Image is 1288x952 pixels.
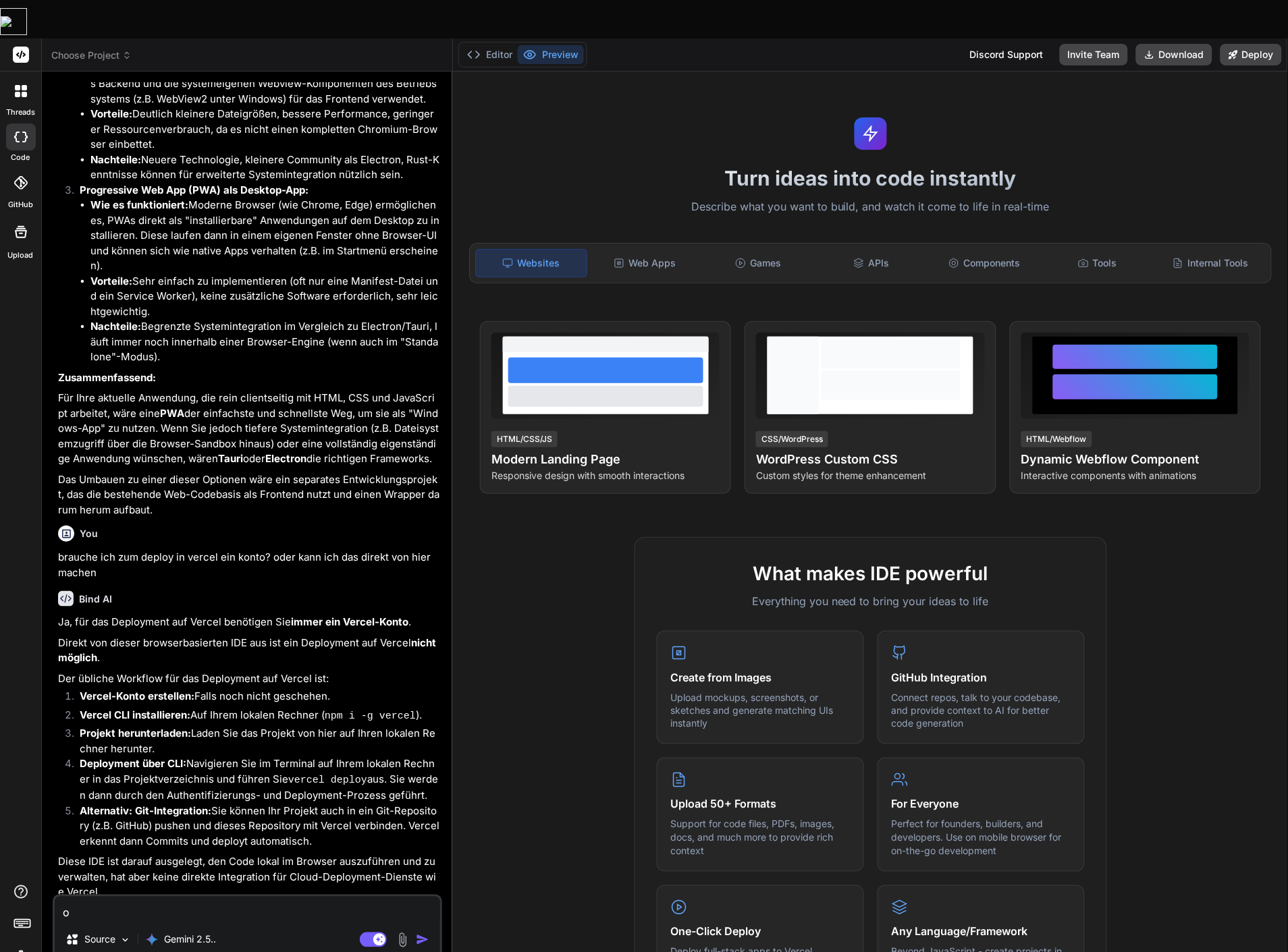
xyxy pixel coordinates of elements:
strong: PWA [160,407,184,420]
label: Upload [8,250,34,261]
label: code [11,152,30,163]
div: HTML/CSS/JS [491,431,558,447]
textarea: o [55,897,440,921]
strong: Vorteile: [90,107,132,120]
li: Sehr einfach zu implementieren (oft nur eine Manifest-Datei und ein Service Worker), keine zusätz... [90,274,439,320]
li: Begrenzte Systemintegration im Vergleich zu Electron/Tauri, läuft immer noch innerhalb einer Brow... [90,319,439,365]
p: Diese IDE ist darauf ausgelegt, den Code lokal im Browser auszuführen und zu verwalten, hat aber ... [58,855,439,901]
h4: WordPress Custom CSS [756,450,984,469]
li: Navigieren Sie im Terminal auf Ihrem lokalen Rechner in das Projektverzeichnis und führen Sie aus... [69,757,439,804]
strong: Nachteile: [90,153,141,166]
p: Custom styles for theme enhancement [756,469,984,482]
img: attachment [395,932,410,948]
li: Auf Ihrem lokalen Rechner ( ). [69,708,439,727]
h4: Upload 50+ Formats [671,796,850,812]
strong: Electron [265,452,306,465]
h4: One-Click Deploy [671,924,850,940]
h4: Any Language/Framework [892,924,1071,940]
strong: Nachteile: [90,320,141,333]
button: Editor [462,45,518,64]
img: Gemini 2.5 flash [145,933,159,947]
label: GitHub [8,199,33,211]
div: CSS/WordPress [756,431,828,447]
h4: For Everyone [892,796,1071,812]
span: Choose Project [51,49,132,62]
li: Falls noch nicht geschehen. [69,689,439,708]
div: Discord Support [962,44,1052,65]
code: npm i -g vercel [325,710,416,722]
h4: Dynamic Webflow Component [1021,450,1250,469]
div: HTML/Webflow [1021,431,1092,447]
p: Der übliche Workflow für das Deployment auf Vercel ist: [58,671,439,687]
code: vercel deploy [288,775,367,787]
h2: What makes IDE powerful [657,559,1085,588]
button: Deploy [1220,44,1282,65]
li: Sie können Ihr Projekt auch in ein Git-Repository (z.B. GitHub) pushen und dieses Repository mit ... [69,804,439,850]
strong: Projekt herunterladen: [80,727,191,740]
button: Preview [518,45,584,64]
li: Laden Sie das Projekt von hier auf Ihren lokalen Rechner herunter. [69,727,439,757]
p: Für Ihre aktuelle Anwendung, die rein clientseitig mit HTML, CSS und JavaScript arbeitet, wäre ei... [58,391,439,467]
strong: Zusammenfassend: [58,371,156,384]
h4: Create from Images [671,669,850,685]
li: Deutlich kleinere Dateigrößen, bessere Performance, geringerer Ressourcenverbrauch, da es nicht e... [90,107,439,152]
strong: Vercel CLI installieren: [80,708,190,721]
strong: Vercel-Konto erstellen: [80,690,194,702]
div: Tools [1042,249,1153,277]
p: Everything you need to bring your ideas to life [657,593,1085,609]
label: threads [6,107,35,118]
p: Upload mockups, screenshots, or sketches and generate matching UIs instantly [671,691,850,731]
div: Games [703,249,813,277]
li: Tauri ist eine Alternative zu Electron, die Rust für das Backend und die systemeigenen Webview-Ko... [90,61,439,107]
li: Neuere Technologie, kleinere Community als Electron, Rust-Kenntnisse können für erweiterte System... [90,152,439,183]
p: brauche ich zum deploy in vercel ein konto? oder kann ich das direkt von hier machen [58,550,439,580]
strong: Wie es funktioniert: [90,198,188,211]
li: Moderne Browser (wie Chrome, Edge) ermöglichen es, PWAs direkt als "installierbare" Anwendungen a... [90,198,439,274]
strong: Alternativ: Git-Integration: [80,805,211,818]
p: Source [84,933,115,947]
p: Responsive design with smooth interactions [491,469,720,482]
strong: Deployment über CLI: [80,758,186,771]
p: Das Umbauen zu einer dieser Optionen wäre ein separates Entwicklungsprojekt, das die bestehende W... [58,472,439,518]
p: Support for code files, PDFs, images, docs, and much more to provide rich context [671,818,850,858]
h1: Turn ideas into code instantly [461,166,1280,190]
h4: Modern Landing Page [491,450,720,469]
strong: immer ein Vercel-Konto [291,615,408,628]
p: Perfect for founders, builders, and developers. Use on mobile browser for on-the-go development [892,818,1071,858]
p: Gemini 2.5.. [164,933,216,947]
strong: Progressive Web App (PWA) als Desktop-App: [80,184,308,196]
div: Web Apps [590,249,701,277]
p: Interactive components with animations [1021,469,1250,482]
h4: GitHub Integration [892,669,1071,685]
h6: You [80,527,98,540]
p: Ja, für das Deployment auf Vercel benötigen Sie . [58,615,439,630]
p: Direkt von dieser browserbasierten IDE aus ist ein Deployment auf Vercel . [58,636,439,666]
div: Websites [475,249,587,277]
button: Invite Team [1060,44,1128,65]
img: icon [416,933,429,947]
p: Connect repos, talk to your codebase, and provide context to AI for better code generation [892,691,1071,731]
p: Describe what you want to build, and watch it come to life in real-time [461,198,1280,216]
button: Download [1136,44,1212,65]
h6: Bind AI [79,592,112,606]
img: Pick Models [119,934,131,946]
strong: Vorteile: [90,275,132,287]
div: Internal Tools [1155,249,1266,277]
div: APIs [816,249,927,277]
div: Components [929,249,1040,277]
strong: Tauri [218,452,243,465]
